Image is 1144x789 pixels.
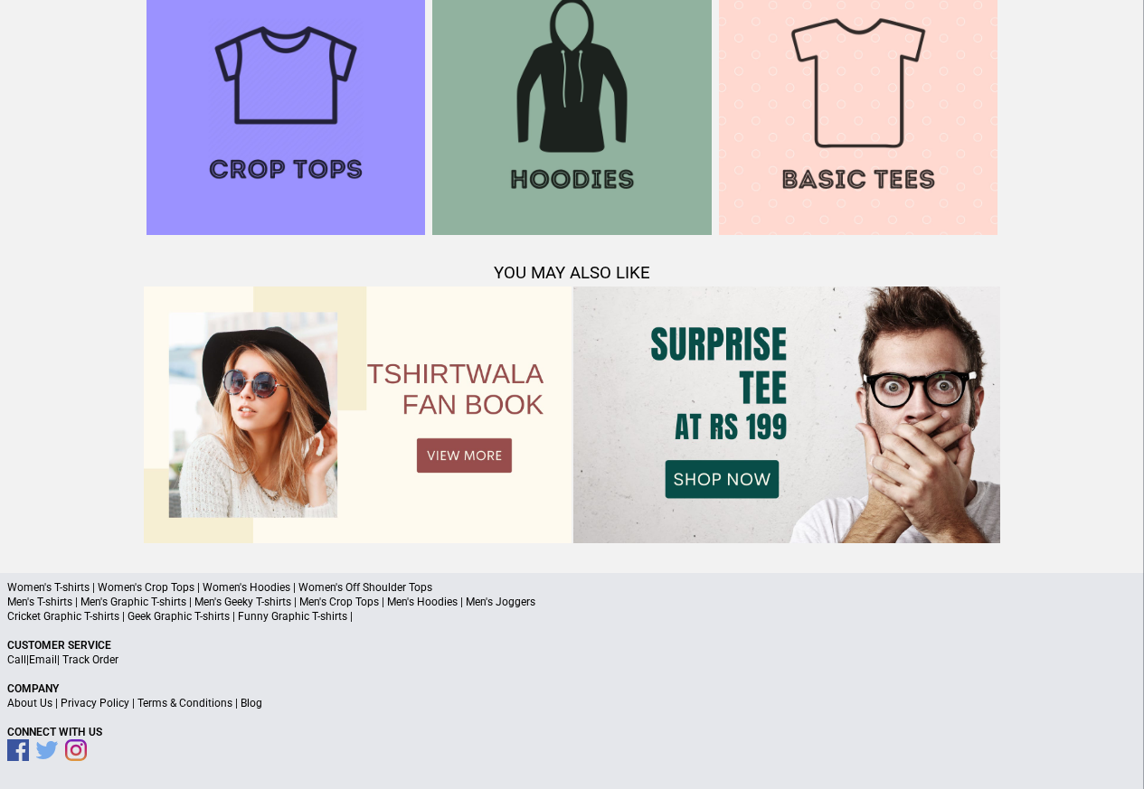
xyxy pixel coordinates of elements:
[137,697,232,709] a: Terms & Conditions
[7,653,1137,667] p: | |
[61,697,129,709] a: Privacy Policy
[7,638,1137,653] p: Customer Service
[62,653,118,666] a: Track Order
[7,595,1137,609] p: Men's T-shirts | Men's Graphic T-shirts | Men's Geeky T-shirts | Men's Crop Tops | Men's Hoodies ...
[7,653,26,666] a: Call
[29,653,57,666] a: Email
[7,609,1137,624] p: Cricket Graphic T-shirts | Geek Graphic T-shirts | Funny Graphic T-shirts |
[7,681,1137,696] p: Company
[7,696,1137,710] p: | | |
[7,725,1137,739] p: Connect With Us
[241,697,262,709] a: Blog
[7,697,52,709] a: About Us
[494,263,650,283] span: YOU MAY ALSO LIKE
[7,580,1137,595] p: Women's T-shirts | Women's Crop Tops | Women's Hoodies | Women's Off Shoulder Tops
